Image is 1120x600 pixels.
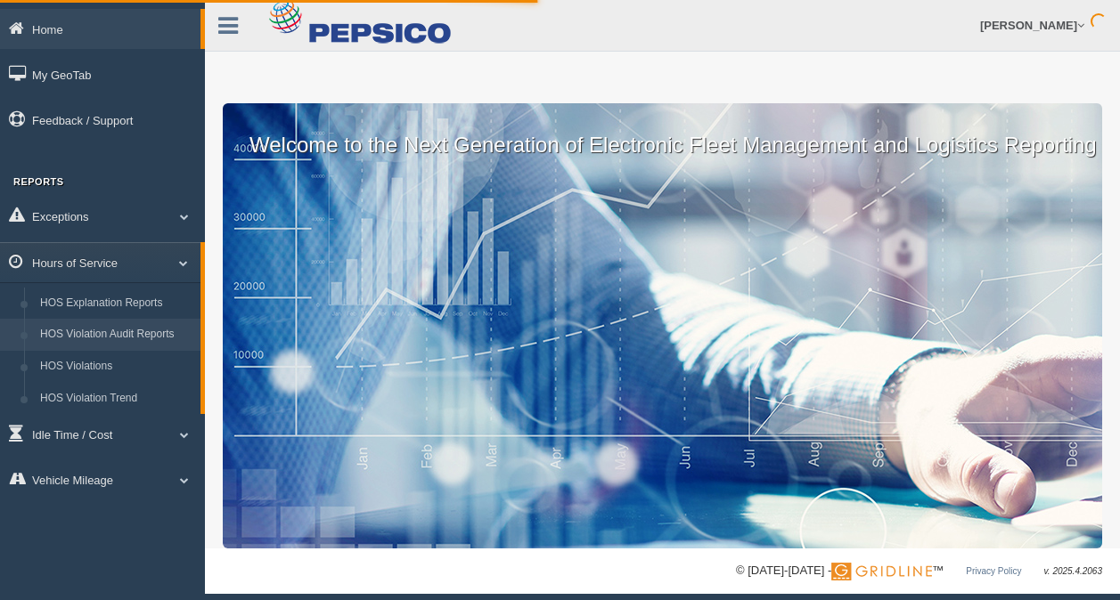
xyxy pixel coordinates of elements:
a: HOS Explanation Reports [32,288,200,320]
a: HOS Violation Trend [32,383,200,415]
a: HOS Violations [32,351,200,383]
p: Welcome to the Next Generation of Electronic Fleet Management and Logistics Reporting [223,103,1102,160]
span: v. 2025.4.2063 [1044,566,1102,576]
div: © [DATE]-[DATE] - ™ [736,562,1102,580]
a: Privacy Policy [966,566,1021,576]
a: HOS Violation Audit Reports [32,319,200,351]
img: Gridline [831,563,932,580]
